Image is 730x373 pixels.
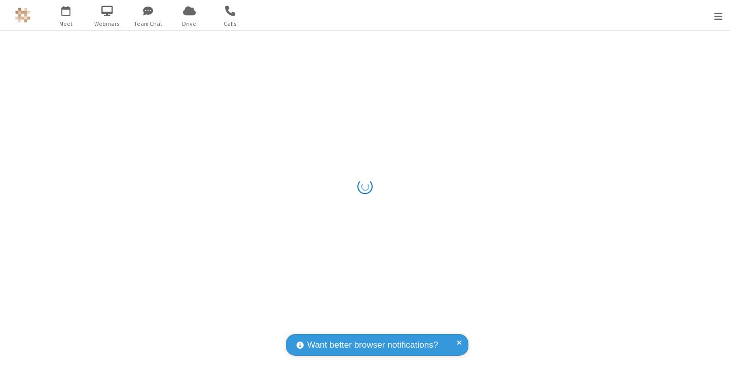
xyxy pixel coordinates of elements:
span: Want better browser notifications? [307,339,438,352]
img: QA Selenium DO NOT DELETE OR CHANGE [15,8,30,23]
span: Calls [211,19,249,28]
span: Meet [47,19,85,28]
span: Drive [170,19,208,28]
span: Team Chat [129,19,167,28]
span: Webinars [88,19,126,28]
